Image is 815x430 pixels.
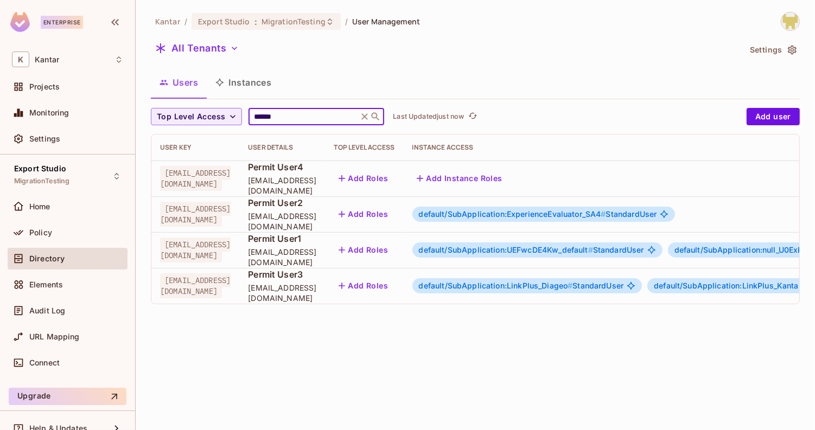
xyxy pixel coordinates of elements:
span: default/SubApplication:UEFwcDE4Kw_default [419,245,593,254]
span: Home [29,202,50,211]
span: # [568,281,572,290]
button: refresh [466,110,479,123]
span: [EMAIL_ADDRESS][DOMAIN_NAME] [160,238,231,262]
button: Top Level Access [151,108,242,125]
span: Elements [29,280,63,289]
button: Add Roles [334,206,393,223]
span: User Management [352,16,420,27]
button: Add Roles [334,277,393,294]
span: StandardUser [419,281,624,290]
span: default/SubApplication:ExperienceEvaluator_SA4 [419,209,606,219]
button: Add Instance Roles [412,170,507,187]
span: Settings [29,134,60,143]
span: Export Studio [14,164,66,173]
span: Top Level Access [157,110,225,124]
span: Audit Log [29,306,65,315]
span: default/SubApplication:null_U0ExKw [674,245,814,254]
span: default/SubApplication:LinkPlus_Diageo [419,281,573,290]
button: Add user [747,108,800,125]
span: Policy [29,228,52,237]
span: Export Studio [198,16,250,27]
span: Permit User1 [248,233,316,245]
span: Click to refresh data [464,110,479,123]
button: All Tenants [151,40,243,57]
li: / [184,16,187,27]
div: User Details [248,143,316,152]
span: Connect [29,358,60,367]
p: Last Updated just now [393,112,464,121]
li: / [345,16,348,27]
span: Directory [29,254,65,263]
span: Permit User4 [248,161,316,173]
span: Monitoring [29,108,69,117]
button: Add Roles [334,170,393,187]
span: MigrationTesting [262,16,326,27]
span: [EMAIL_ADDRESS][DOMAIN_NAME] [160,273,231,298]
span: Workspace: Kantar [35,55,59,64]
button: Upgrade [9,388,126,405]
button: Settings [746,41,800,59]
span: MigrationTesting [14,177,69,185]
span: Permit User2 [248,197,316,209]
span: the active workspace [155,16,180,27]
span: URL Mapping [29,332,80,341]
span: [EMAIL_ADDRESS][DOMAIN_NAME] [248,211,316,232]
div: Top Level Access [334,143,395,152]
span: [EMAIL_ADDRESS][DOMAIN_NAME] [248,247,316,267]
img: Girishankar.VP@kantar.com [781,12,799,30]
span: : [254,17,258,26]
button: Add Roles [334,241,393,259]
span: refresh [468,111,477,122]
span: K [12,52,29,67]
span: default/SubApplication:LinkPlus_Kantar [654,281,806,290]
button: Instances [207,69,280,96]
span: Projects [29,82,60,91]
span: StandardUser [419,210,657,219]
span: StandardUser [419,246,644,254]
button: Users [151,69,207,96]
span: [EMAIL_ADDRESS][DOMAIN_NAME] [248,283,316,303]
span: # [588,245,593,254]
span: [EMAIL_ADDRESS][DOMAIN_NAME] [160,202,231,227]
img: SReyMgAAAABJRU5ErkJggg== [10,12,30,32]
div: User Key [160,143,231,152]
span: [EMAIL_ADDRESS][DOMAIN_NAME] [248,175,316,196]
div: Enterprise [41,16,83,29]
span: Permit User3 [248,268,316,280]
span: # [601,209,606,219]
span: [EMAIL_ADDRESS][DOMAIN_NAME] [160,166,231,191]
